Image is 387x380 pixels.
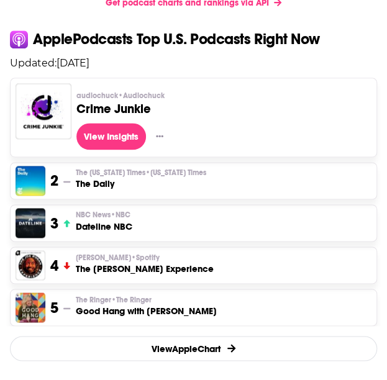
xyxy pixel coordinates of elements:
[16,166,45,196] img: The Daily
[76,210,130,220] span: NBC News
[76,210,132,232] a: NBC News•NBCDateline NBC
[76,252,214,262] p: Joe Rogan • Spotify
[76,91,178,123] a: audiochuck•AudiochuckCrime Junkie
[76,178,206,190] h3: The Daily
[76,91,165,101] span: audiochuck
[50,256,58,274] h3: 4
[50,298,58,317] h3: 5
[151,343,235,353] div: View Apple Chart
[76,168,206,178] span: The [US_STATE] Times
[16,292,45,322] img: Good Hang with Amy Poehler
[33,32,319,47] p: Apple Podcasts Top U.S. Podcasts Right Now
[111,210,130,219] span: • NBC
[76,103,178,115] h3: Crime Junkie
[131,253,160,261] span: • Spotify
[76,123,146,150] a: View Insights
[76,220,132,232] h3: Dateline NBC
[76,304,217,317] h3: Good Hang with [PERSON_NAME]
[118,91,165,100] span: • Audiochuck
[16,250,45,280] img: The Joe Rogan Experience
[111,295,152,304] span: • The Ringer
[16,83,71,139] img: Crime Junkie
[76,294,152,304] span: The Ringer
[76,91,178,101] p: audiochuck • Audiochuck
[50,171,58,190] h3: 2
[10,30,28,48] img: apple Icon
[145,168,206,177] span: • [US_STATE] Times
[76,168,206,190] a: The [US_STATE] Times•[US_STATE] TimesThe Daily
[76,294,217,304] p: The Ringer • The Ringer
[10,336,378,361] a: ViewAppleChart
[76,262,214,274] h3: The [PERSON_NAME] Experience
[76,294,217,317] a: The Ringer•The RingerGood Hang with [PERSON_NAME]
[16,208,45,238] img: Dateline NBC
[50,214,58,232] h3: 3
[151,130,168,142] button: Show More Button
[76,168,206,178] p: The New York Times • New York Times
[76,252,160,262] span: [PERSON_NAME]
[76,210,132,220] p: NBC News • NBC
[76,252,214,274] a: [PERSON_NAME]•SpotifyThe [PERSON_NAME] Experience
